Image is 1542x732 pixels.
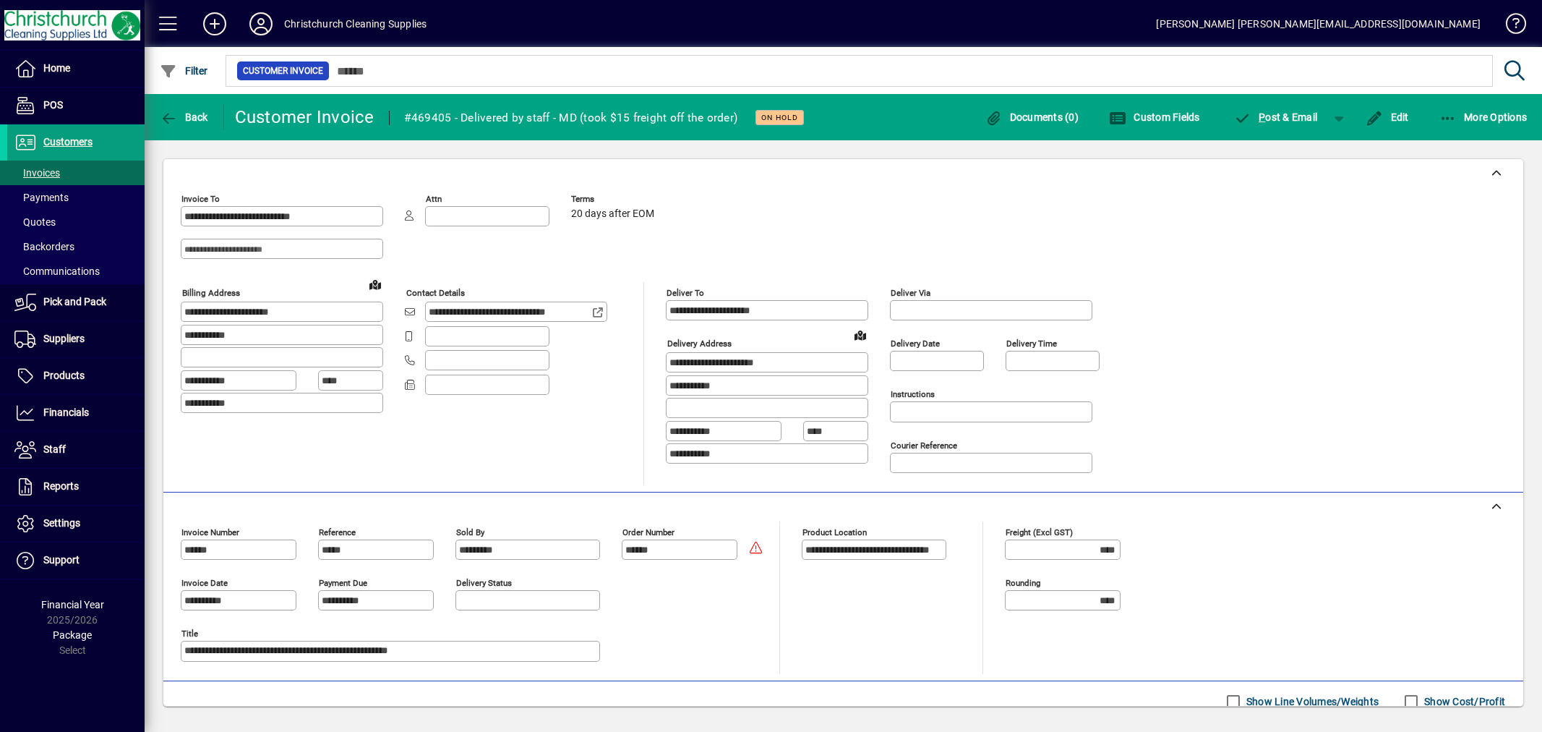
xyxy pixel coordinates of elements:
span: ost & Email [1234,111,1318,123]
span: Quotes [14,216,56,228]
mat-label: Invoice To [181,194,220,204]
a: Staff [7,432,145,468]
span: Package [53,629,92,641]
mat-label: Sold by [456,527,484,537]
a: Pick and Pack [7,284,145,320]
mat-label: Instructions [891,389,935,399]
div: #469405 - Delivered by staff - MD (took $15 freight off the order) [404,106,738,129]
span: Filter [160,65,208,77]
span: Pick and Pack [43,296,106,307]
a: Invoices [7,161,145,185]
span: Documents (0) [985,111,1079,123]
span: Products [43,370,85,381]
label: Show Line Volumes/Weights [1243,694,1379,709]
a: Suppliers [7,321,145,357]
span: Financial Year [41,599,104,610]
a: Knowledge Base [1495,3,1524,50]
a: Financials [7,395,145,431]
mat-label: Deliver To [667,288,704,298]
a: Settings [7,506,145,542]
span: Customer Invoice [243,64,323,78]
span: Financials [43,407,89,418]
a: Backorders [7,234,145,259]
mat-label: Product location [802,527,867,537]
mat-label: Freight (excl GST) [1006,527,1073,537]
span: Communications [14,265,100,277]
span: Support [43,554,80,566]
span: 20 days after EOM [571,208,654,220]
span: On hold [761,113,798,122]
mat-label: Courier Reference [891,441,957,451]
button: More Options [1436,104,1531,130]
label: Show Cost/Profit [1421,694,1505,709]
button: Post & Email [1227,104,1325,130]
button: Back [156,104,212,130]
span: Customers [43,136,93,148]
span: Payments [14,192,69,203]
span: Suppliers [43,333,85,344]
span: Settings [43,517,80,529]
a: Payments [7,185,145,210]
span: Terms [571,195,658,204]
mat-label: Delivery time [1006,339,1057,349]
mat-label: Deliver via [891,288,930,298]
span: Custom Fields [1109,111,1200,123]
a: Products [7,358,145,394]
mat-label: Order number [622,527,674,537]
button: Add [192,11,238,37]
button: Profile [238,11,284,37]
a: Reports [7,469,145,505]
app-page-header-button: Back [145,104,224,130]
span: Invoices [14,167,60,179]
mat-label: Attn [426,194,442,204]
span: More Options [1439,111,1528,123]
a: Communications [7,259,145,284]
span: Backorders [14,241,74,252]
span: Back [160,111,208,123]
button: Edit [1362,104,1413,130]
div: [PERSON_NAME] [PERSON_NAME][EMAIL_ADDRESS][DOMAIN_NAME] [1156,12,1481,35]
span: POS [43,99,63,111]
div: Christchurch Cleaning Supplies [284,12,427,35]
a: View on map [849,323,872,346]
mat-label: Rounding [1006,578,1040,588]
mat-label: Invoice number [181,527,239,537]
mat-label: Invoice date [181,578,228,588]
mat-label: Delivery status [456,578,512,588]
button: Filter [156,58,212,84]
a: POS [7,88,145,124]
button: Documents (0) [981,104,1082,130]
mat-label: Title [181,629,198,639]
span: Home [43,62,70,74]
button: Custom Fields [1105,104,1204,130]
mat-label: Payment due [319,578,367,588]
span: Edit [1366,111,1409,123]
a: Quotes [7,210,145,234]
span: Reports [43,480,79,492]
mat-label: Reference [319,527,356,537]
mat-label: Delivery date [891,339,940,349]
a: Support [7,542,145,579]
div: Customer Invoice [235,106,374,129]
span: P [1259,111,1265,123]
a: View on map [364,273,387,296]
span: Staff [43,443,66,455]
a: Home [7,51,145,87]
